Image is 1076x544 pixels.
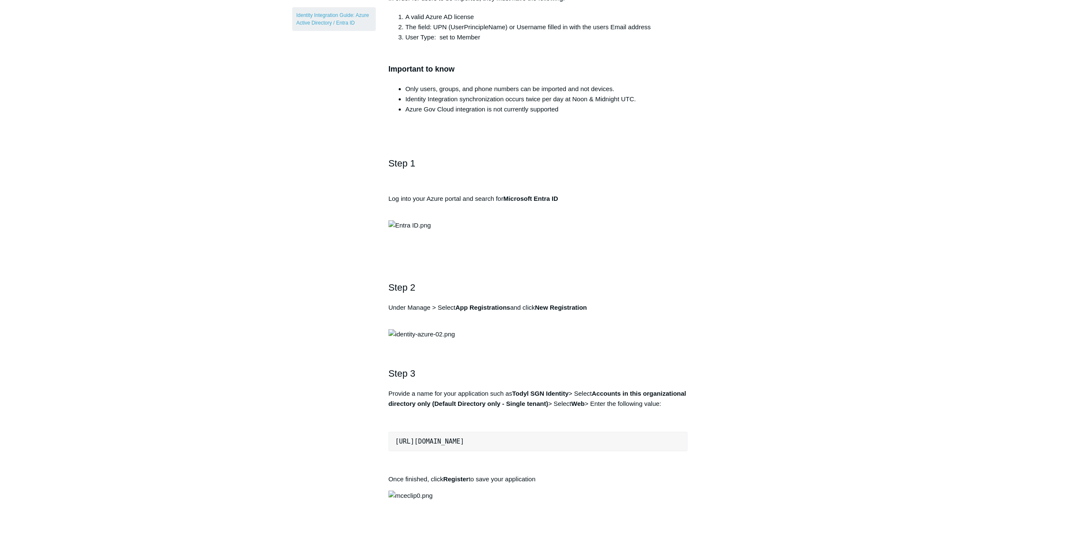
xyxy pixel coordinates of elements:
[388,432,688,451] pre: [URL][DOMAIN_NAME]
[405,32,688,42] li: User Type: set to Member
[388,194,688,214] p: Log into your Azure portal and search for
[443,475,469,483] strong: Register
[388,303,688,323] p: Under Manage > Select and click
[405,12,688,22] li: A valid Azure AD license
[388,491,433,501] img: mceclip0.png
[405,22,688,32] li: The field: UPN (UserPrincipleName) or Username filled in with the users Email address
[388,156,688,186] h2: Step 1
[388,280,688,295] h2: Step 2
[405,84,688,94] li: Only users, groups, and phone numbers can be imported and not devices.
[292,7,376,31] a: Identity Integration Guide: Azure Active Directory / Entra ID
[535,304,587,311] strong: New Registration
[388,474,688,484] p: Once finished, click to save your application
[405,94,688,104] li: Identity Integration synchronization occurs twice per day at Noon & Midnight UTC.
[388,389,688,409] p: Provide a name for your application such as > Select > Select > Enter the following value:
[388,51,688,75] h3: Important to know
[388,366,688,381] h2: Step 3
[512,390,569,397] strong: Todyl SGN Identity
[388,329,455,339] img: identity-azure-02.png
[571,400,584,407] strong: Web
[405,104,688,114] li: Azure Gov Cloud integration is not currently supported
[503,195,558,202] strong: Microsoft Entra ID
[456,304,510,311] strong: App Registrations
[388,220,431,230] img: Entra ID.png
